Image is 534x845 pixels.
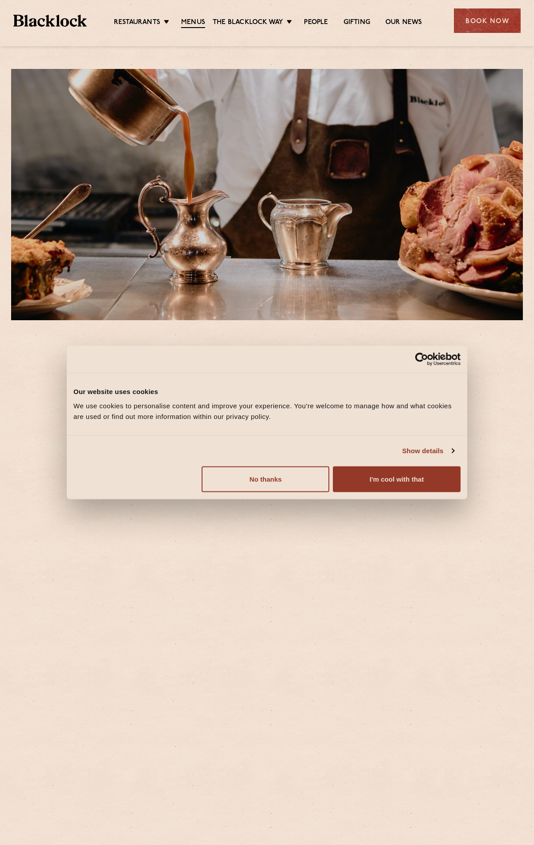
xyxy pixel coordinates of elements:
[202,466,329,492] button: No thanks
[333,466,461,492] button: I'm cool with that
[181,18,205,28] a: Menus
[304,18,328,27] a: People
[73,400,461,422] div: We use cookies to personalise content and improve your experience. You're welcome to manage how a...
[344,18,370,27] a: Gifting
[402,446,454,456] a: Show details
[385,18,422,27] a: Our News
[13,15,87,27] img: BL_Textured_Logo-footer-cropped.svg
[114,18,160,27] a: Restaurants
[454,8,521,33] div: Book Now
[213,18,283,27] a: The Blacklock Way
[73,386,461,397] div: Our website uses cookies
[383,353,461,366] a: Usercentrics Cookiebot - opens in a new window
